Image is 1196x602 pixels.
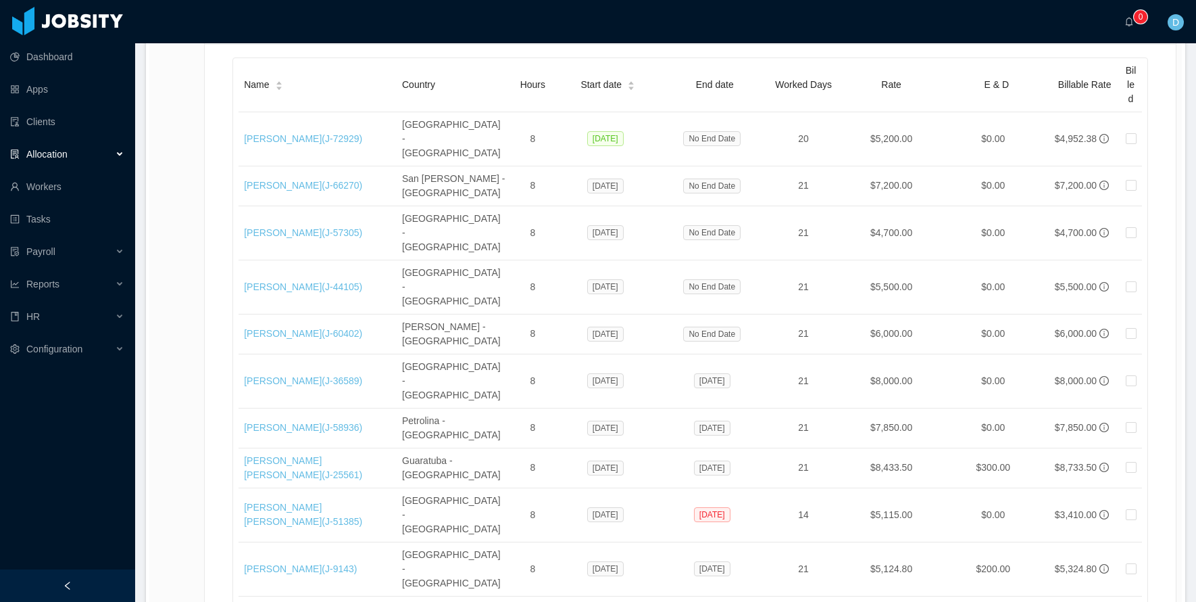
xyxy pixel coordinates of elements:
[587,327,624,342] span: [DATE]
[1099,134,1109,143] span: info-circle
[244,281,362,292] a: [PERSON_NAME](J-44105)
[628,85,635,89] i: icon: caret-down
[839,448,944,488] td: $8,433.50
[511,488,555,542] td: 8
[1055,461,1097,475] div: $8,733.50
[981,422,1005,433] span: $0.00
[244,227,362,238] a: [PERSON_NAME](J-57305)
[768,409,839,448] td: 21
[839,542,944,597] td: $5,124.80
[1055,421,1097,435] div: $7,850.00
[397,315,511,354] td: [PERSON_NAME] - [GEOGRAPHIC_DATA]
[244,328,362,339] a: [PERSON_NAME](J-60402)
[1099,376,1109,386] span: info-circle
[520,79,545,90] span: Hours
[10,76,124,103] a: icon: appstoreApps
[244,563,357,574] a: [PERSON_NAME](J-9143)
[839,166,944,206] td: $7,200.00
[397,260,511,315] td: [GEOGRAPHIC_DATA] - [GEOGRAPHIC_DATA]
[397,448,511,488] td: Guaratuba - [GEOGRAPHIC_DATA]
[244,133,362,144] a: [PERSON_NAME](J-72929)
[10,206,124,233] a: icon: profileTasks
[775,79,832,90] span: Worked Days
[587,225,624,240] span: [DATE]
[1055,327,1097,341] div: $6,000.00
[839,112,944,166] td: $5,200.00
[10,279,20,289] i: icon: line-chart
[587,461,624,476] span: [DATE]
[244,455,362,480] a: [PERSON_NAME] [PERSON_NAME](J-25561)
[397,542,511,597] td: [GEOGRAPHIC_DATA] - [GEOGRAPHIC_DATA]
[1099,329,1109,338] span: info-circle
[1099,564,1109,574] span: info-circle
[587,131,624,146] span: [DATE]
[768,206,839,260] td: 21
[275,79,283,89] div: Sort
[275,80,282,84] i: icon: caret-up
[244,502,362,527] a: [PERSON_NAME] [PERSON_NAME](J-51385)
[1099,282,1109,292] span: info-circle
[683,131,741,146] span: No End Date
[683,279,741,294] span: No End Date
[981,133,1005,144] span: $0.00
[26,246,55,257] span: Payroll
[981,375,1005,386] span: $0.00
[511,206,555,260] td: 8
[511,354,555,409] td: 8
[397,409,511,448] td: Petrolina - [GEOGRAPHIC_DATA]
[881,79,901,90] span: Rate
[580,78,622,92] span: Start date
[694,421,730,436] span: [DATE]
[981,509,1005,520] span: $0.00
[244,180,362,191] a: [PERSON_NAME](J-66270)
[1055,562,1097,576] div: $5,324.80
[839,488,944,542] td: $5,115.00
[511,112,555,166] td: 8
[627,79,635,89] div: Sort
[981,180,1005,191] span: $0.00
[26,344,82,354] span: Configuration
[402,79,435,90] span: Country
[981,227,1005,238] span: $0.00
[1099,463,1109,472] span: info-circle
[587,279,624,294] span: [DATE]
[511,542,555,597] td: 8
[511,315,555,354] td: 8
[10,344,20,354] i: icon: setting
[628,80,635,84] i: icon: caret-up
[244,422,362,433] a: [PERSON_NAME](J-58936)
[26,311,40,322] span: HR
[1099,510,1109,519] span: info-circle
[10,43,124,70] a: icon: pie-chartDashboard
[244,375,362,386] a: [PERSON_NAME](J-36589)
[1099,181,1109,190] span: info-circle
[1055,374,1097,388] div: $8,000.00
[26,149,68,160] span: Allocation
[1172,14,1179,30] span: D
[768,112,839,166] td: 20
[275,85,282,89] i: icon: caret-down
[1055,179,1097,193] div: $7,200.00
[244,78,269,92] span: Name
[511,409,555,448] td: 8
[1055,508,1097,522] div: $3,410.00
[587,179,624,193] span: [DATE]
[397,206,511,260] td: [GEOGRAPHIC_DATA] - [GEOGRAPHIC_DATA]
[587,373,624,388] span: [DATE]
[397,488,511,542] td: [GEOGRAPHIC_DATA] - [GEOGRAPHIC_DATA]
[10,149,20,159] i: icon: solution
[397,166,511,206] td: San [PERSON_NAME] - [GEOGRAPHIC_DATA]
[839,206,944,260] td: $4,700.00
[985,79,1010,90] span: E & D
[768,354,839,409] td: 21
[587,561,624,576] span: [DATE]
[1055,280,1097,294] div: $5,500.00
[1055,226,1097,240] div: $4,700.00
[1058,79,1112,90] span: Billable Rate
[683,327,741,342] span: No End Date
[694,373,730,388] span: [DATE]
[1126,65,1137,104] span: Billed
[839,260,944,315] td: $5,500.00
[1124,17,1134,26] i: icon: bell
[839,315,944,354] td: $6,000.00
